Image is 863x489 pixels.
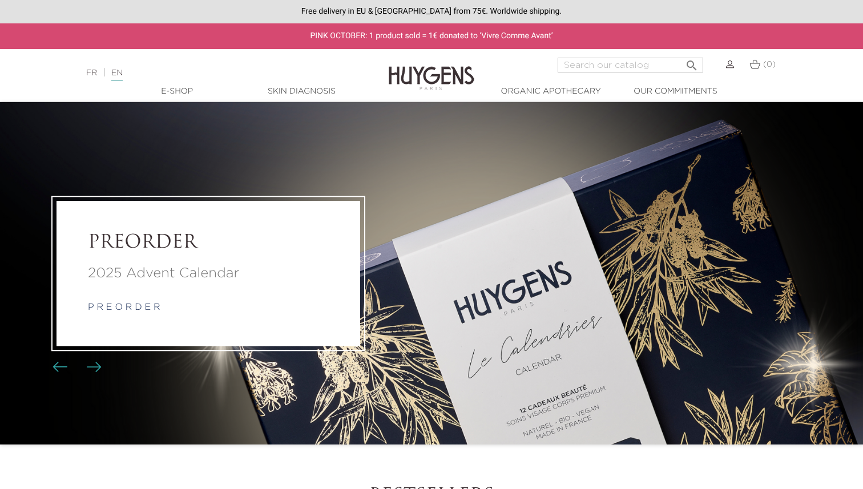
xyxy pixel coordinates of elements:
a: E-Shop [120,86,234,98]
div: Carousel buttons [57,359,94,376]
div: | [80,66,351,80]
a: Organic Apothecary [494,86,608,98]
a: p r e o r d e r [88,303,160,312]
span: (0) [763,60,776,68]
a: EN [111,69,123,81]
a: Skin Diagnosis [244,86,358,98]
img: Huygens [389,48,474,92]
a: PREORDER [88,232,329,254]
a: Our commitments [618,86,732,98]
input: Search [558,58,703,72]
button:  [681,54,702,70]
a: 2025 Advent Calendar [88,263,329,284]
a: FR [86,69,97,77]
i:  [685,55,699,69]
